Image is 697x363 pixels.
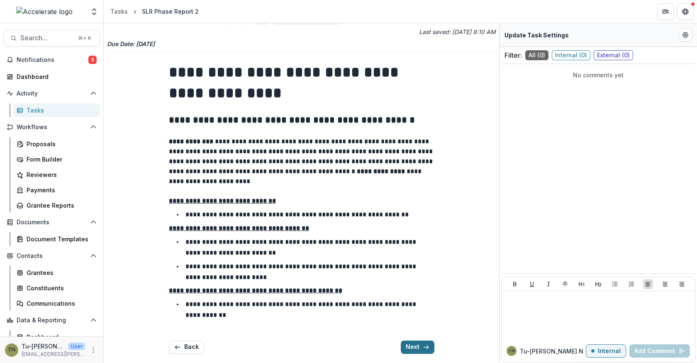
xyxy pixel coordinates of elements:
[543,279,553,289] button: Italicize
[525,50,548,60] span: All ( 0 )
[13,330,100,344] a: Dashboard
[3,70,100,83] a: Dashboard
[657,3,674,20] button: Partners
[27,155,93,164] div: Form Builder
[594,50,633,60] span: External ( 0 )
[16,7,73,17] img: Accelerate logo
[626,279,636,289] button: Ordered List
[27,170,93,179] div: Reviewers
[13,297,100,310] a: Communications
[17,317,87,324] span: Data & Reporting
[504,31,569,39] p: Update Task Settings
[13,168,100,181] a: Reviewers
[17,124,87,131] span: Workflows
[169,341,204,354] button: Back
[13,266,100,280] a: Grantees
[3,30,100,47] button: Search...
[17,72,93,81] div: Dashboard
[401,341,434,354] button: Next
[510,279,520,289] button: Bold
[610,279,620,289] button: Bullet List
[142,7,199,16] div: SLR Phase Report 2
[3,53,100,66] button: Notifications5
[88,345,98,355] button: More
[527,279,537,289] button: Underline
[13,199,100,212] a: Grantee Reports
[110,7,128,16] div: Tasks
[13,137,100,151] a: Proposals
[3,87,100,100] button: Open Activity
[679,28,692,42] button: Edit Form Settings
[17,253,87,260] span: Contacts
[560,279,570,289] button: Strike
[593,279,603,289] button: Heading 2
[303,27,496,36] p: Last saved: [DATE] 9:10 AM
[107,39,496,48] p: Due Date: [DATE]
[17,219,87,226] span: Documents
[22,342,65,351] p: Tu-[PERSON_NAME]
[8,347,15,353] div: Tu-Quyen Nguyen
[552,50,590,60] span: Internal ( 0 )
[577,279,587,289] button: Heading 1
[88,56,97,64] span: 5
[27,299,93,308] div: Communications
[27,268,93,277] div: Grantees
[504,71,692,79] p: No comments yet
[13,152,100,166] a: Form Builder
[22,351,85,358] p: [EMAIL_ADDRESS][PERSON_NAME][DOMAIN_NAME]
[677,279,687,289] button: Align Right
[13,281,100,295] a: Constituents
[520,347,583,356] p: Tu-[PERSON_NAME] N
[643,279,653,289] button: Align Left
[13,232,100,246] a: Document Templates
[27,106,93,115] div: Tasks
[17,90,87,97] span: Activity
[27,201,93,210] div: Grantee Reports
[107,5,131,17] a: Tasks
[660,279,670,289] button: Align Center
[598,348,621,355] p: Internal
[3,216,100,229] button: Open Documents
[76,34,93,43] div: ⌘ + K
[504,50,522,60] p: Filter:
[27,140,93,148] div: Proposals
[586,344,626,358] button: Internal
[27,186,93,194] div: Payments
[509,349,515,353] div: Tu-Quyen Nguyen
[27,235,93,243] div: Document Templates
[13,183,100,197] a: Payments
[107,5,202,17] nav: breadcrumb
[17,56,88,64] span: Notifications
[629,344,690,358] button: Add Comment
[3,249,100,262] button: Open Contacts
[27,284,93,292] div: Constituents
[27,333,93,341] div: Dashboard
[677,3,694,20] button: Get Help
[13,103,100,117] a: Tasks
[68,343,85,350] p: User
[88,3,100,20] button: Open entity switcher
[3,120,100,134] button: Open Workflows
[20,34,73,42] span: Search...
[3,314,100,327] button: Open Data & Reporting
